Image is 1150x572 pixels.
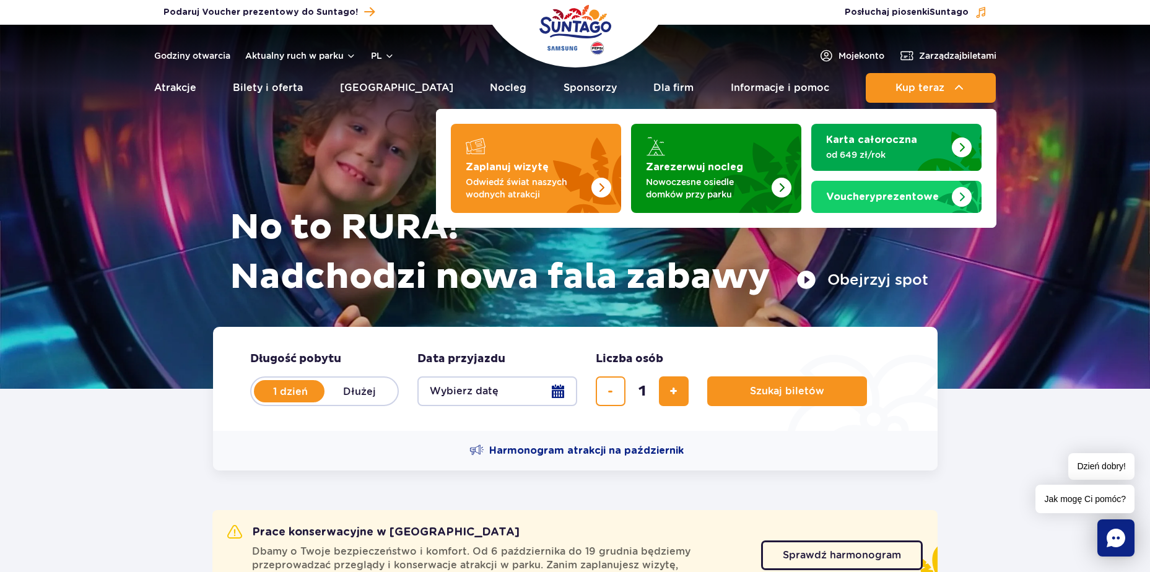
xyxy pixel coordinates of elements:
[417,376,577,406] button: Wybierz datę
[255,378,326,404] label: 1 dzień
[596,352,663,366] span: Liczba osób
[631,124,801,213] a: Zarezerwuj nocleg
[646,162,743,172] strong: Zarezerwuj nocleg
[707,376,867,406] button: Szukaj biletów
[811,124,982,171] a: Karta całoroczna
[163,6,358,19] span: Podaruj Voucher prezentowy do Suntago!
[325,378,395,404] label: Dłużej
[596,376,625,406] button: usuń bilet
[233,73,303,103] a: Bilety i oferta
[451,124,621,213] a: Zaplanuj wizytę
[845,6,969,19] span: Posłuchaj piosenki
[811,181,982,213] a: Vouchery prezentowe
[371,50,394,62] button: pl
[819,48,884,63] a: Mojekonto
[826,149,947,161] p: od 649 zł/rok
[930,8,969,17] span: Suntago
[783,550,901,560] span: Sprawdź harmonogram
[731,73,829,103] a: Informacje i pomoc
[826,135,917,145] strong: Karta całoroczna
[466,176,586,201] p: Odwiedź świat naszych wodnych atrakcji
[163,4,375,20] a: Podaruj Voucher prezentowy do Suntago!
[1097,519,1135,557] div: Chat
[154,50,230,62] a: Godziny otwarcia
[659,376,689,406] button: dodaj bilet
[466,162,549,172] strong: Zaplanuj wizytę
[919,50,996,62] span: Zarządzaj biletami
[866,73,996,103] button: Kup teraz
[489,444,684,457] span: Harmonogram atrakcji na październik
[490,73,526,103] a: Nocleg
[750,386,824,397] span: Szukaj biletów
[895,82,944,93] span: Kup teraz
[154,73,196,103] a: Atrakcje
[1068,453,1135,480] span: Dzień dobry!
[1035,485,1135,513] span: Jak mogę Ci pomóc?
[845,6,987,19] button: Posłuchaj piosenkiSuntago
[899,48,996,63] a: Zarządzajbiletami
[796,270,928,290] button: Obejrzyj spot
[230,203,928,302] h1: No to RURA! Nadchodzi nowa fala zabawy
[653,73,694,103] a: Dla firm
[761,540,923,570] a: Sprawdź harmonogram
[646,176,767,201] p: Nowoczesne osiedle domków przy parku
[417,352,505,366] span: Data przyjazdu
[227,525,520,540] h2: Prace konserwacyjne w [GEOGRAPHIC_DATA]
[213,327,938,431] form: Planowanie wizyty w Park of Poland
[245,51,356,61] button: Aktualny ruch w parku
[826,192,939,202] strong: prezentowe
[340,73,453,103] a: [GEOGRAPHIC_DATA]
[826,192,876,202] span: Vouchery
[469,443,684,458] a: Harmonogram atrakcji na październik
[839,50,884,62] span: Moje konto
[250,352,341,366] span: Długość pobytu
[564,73,617,103] a: Sponsorzy
[627,376,657,406] input: liczba biletów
